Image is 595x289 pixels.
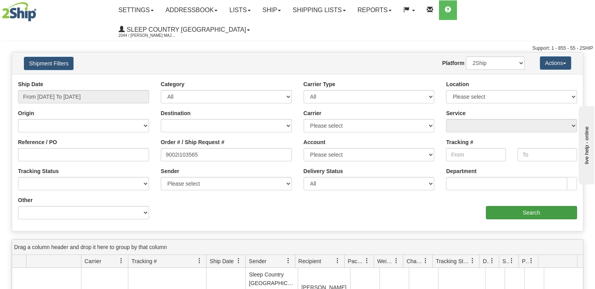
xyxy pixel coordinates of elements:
label: Tracking # [446,138,473,146]
a: Weight filter column settings [390,254,403,267]
a: Carrier filter column settings [115,254,128,267]
a: Addressbook [160,0,224,20]
a: Reports [352,0,397,20]
span: Packages [348,257,364,265]
label: Origin [18,109,34,117]
a: Charge filter column settings [419,254,432,267]
img: logo2044.jpg [2,2,36,22]
a: Sender filter column settings [282,254,295,267]
input: To [518,148,577,161]
label: Carrier [304,109,322,117]
label: Department [446,167,476,175]
button: Actions [540,56,571,70]
span: Pickup Status [522,257,528,265]
span: Recipient [298,257,321,265]
a: Packages filter column settings [360,254,374,267]
a: Recipient filter column settings [331,254,344,267]
a: Ship [257,0,287,20]
span: Weight [377,257,394,265]
span: 2044 / [PERSON_NAME] Major [PERSON_NAME] [119,32,177,40]
span: Ship Date [210,257,234,265]
span: Carrier [84,257,101,265]
iframe: chat widget [577,105,594,184]
a: Delivery Status filter column settings [485,254,499,267]
a: Lists [223,0,256,20]
label: Tracking Status [18,167,59,175]
input: Search [486,206,577,219]
span: Charge [406,257,423,265]
a: Shipment Issues filter column settings [505,254,518,267]
span: Tracking # [131,257,157,265]
a: Ship Date filter column settings [232,254,245,267]
label: Reference / PO [18,138,57,146]
label: Service [446,109,466,117]
span: Tracking Status [436,257,470,265]
button: Shipment Filters [24,57,74,70]
a: Settings [113,0,160,20]
div: grid grouping header [12,240,583,255]
span: Sender [249,257,266,265]
label: Order # / Ship Request # [161,138,225,146]
span: Delivery Status [483,257,489,265]
label: Ship Date [18,80,43,88]
a: Shipping lists [287,0,351,20]
div: Support: 1 - 855 - 55 - 2SHIP [2,45,593,52]
a: Tracking Status filter column settings [466,254,479,267]
a: Pickup Status filter column settings [525,254,538,267]
a: Tracking # filter column settings [193,254,206,267]
label: Location [446,80,469,88]
label: Other [18,196,32,204]
span: Shipment Issues [502,257,509,265]
label: Carrier Type [304,80,335,88]
span: Sleep Country [GEOGRAPHIC_DATA] [125,26,246,33]
div: live help - online [6,7,72,13]
label: Account [304,138,325,146]
label: Destination [161,109,191,117]
label: Platform [442,59,464,67]
label: Category [161,80,185,88]
input: From [446,148,505,161]
a: Sleep Country [GEOGRAPHIC_DATA] 2044 / [PERSON_NAME] Major [PERSON_NAME] [113,20,256,40]
label: Sender [161,167,179,175]
label: Delivery Status [304,167,343,175]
